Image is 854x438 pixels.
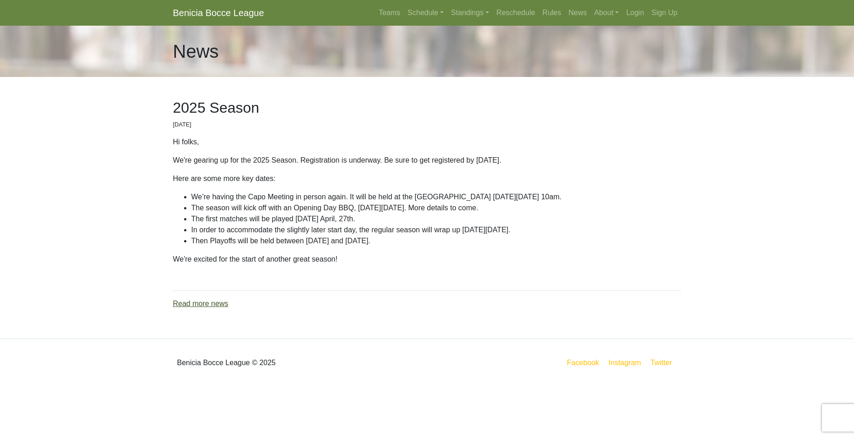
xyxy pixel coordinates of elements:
[493,4,539,22] a: Reschedule
[166,346,427,379] div: Benicia Bocce League © 2025
[173,4,264,22] a: Benicia Bocce League
[173,40,219,62] h1: News
[565,4,591,22] a: News
[648,357,679,368] a: Twitter
[191,235,681,246] li: Then Playoffs will be held between [DATE] and [DATE].
[191,214,681,224] li: The first matches will be played [DATE] April, 27th.
[173,155,681,166] p: We're gearing up for the 2025 Season. Registration is underway. Be sure to get registered by [DATE].
[648,4,681,22] a: Sign Up
[447,4,493,22] a: Standings
[173,173,681,184] p: Here are some more key dates:
[375,4,404,22] a: Teams
[622,4,647,22] a: Login
[539,4,565,22] a: Rules
[591,4,623,22] a: About
[191,224,681,235] li: In order to accommodate the slightly later start day, the regular season will wrap up [DATE][DATE].
[191,192,681,203] li: We’re having the Capo Meeting in person again. It will be held at the [GEOGRAPHIC_DATA] [DATE][DA...
[565,357,601,368] a: Facebook
[173,99,681,116] h2: 2025 Season
[173,300,228,307] a: Read more news
[173,137,681,148] p: Hi folks,
[191,203,681,214] li: The season will kick off with an Opening Day BBQ, [DATE][DATE]. More details to come.
[404,4,447,22] a: Schedule
[173,120,681,129] p: [DATE]
[173,254,681,265] p: We're excited for the start of another great season!
[607,357,643,368] a: Instagram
